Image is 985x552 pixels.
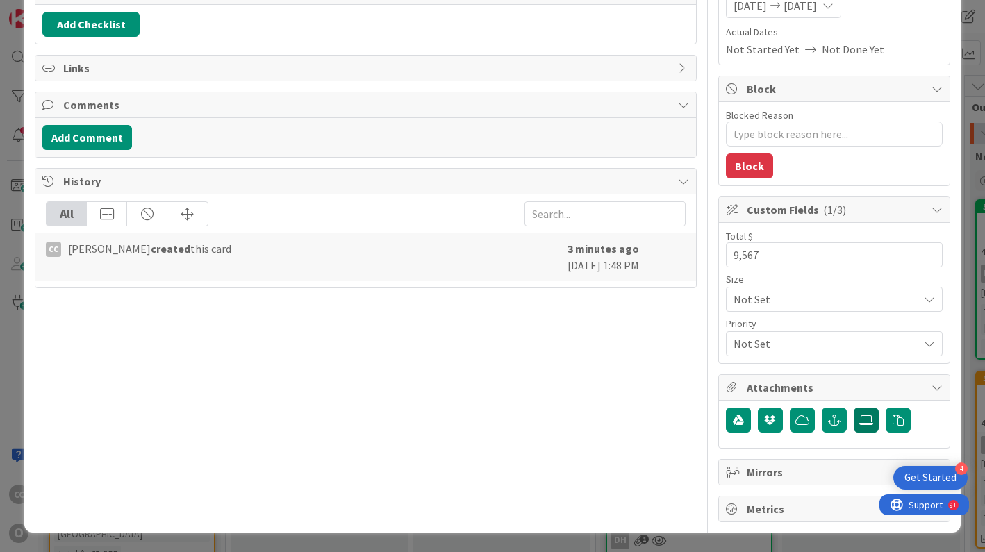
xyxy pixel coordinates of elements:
[68,240,231,257] span: [PERSON_NAME] this card
[63,60,670,76] span: Links
[524,201,686,226] input: Search...
[726,319,943,328] div: Priority
[726,274,943,284] div: Size
[568,242,639,256] b: 3 minutes ago
[747,379,925,396] span: Attachments
[823,203,846,217] span: ( 1/3 )
[955,462,968,475] div: 4
[63,97,670,113] span: Comments
[726,230,753,242] label: Total $
[734,290,911,309] span: Not Set
[822,41,884,58] span: Not Done Yet
[46,242,61,257] div: CC
[151,242,190,256] b: created
[47,202,87,226] div: All
[726,153,773,178] button: Block
[747,501,925,517] span: Metrics
[726,25,943,40] span: Actual Dates
[893,466,968,490] div: Open Get Started checklist, remaining modules: 4
[726,41,800,58] span: Not Started Yet
[747,201,925,218] span: Custom Fields
[726,109,793,122] label: Blocked Reason
[42,125,132,150] button: Add Comment
[42,12,140,37] button: Add Checklist
[29,2,63,19] span: Support
[568,240,686,274] div: [DATE] 1:48 PM
[70,6,77,17] div: 9+
[747,81,925,97] span: Block
[734,334,911,353] span: Not Set
[904,471,957,485] div: Get Started
[63,173,670,190] span: History
[747,464,925,480] span: Mirrors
